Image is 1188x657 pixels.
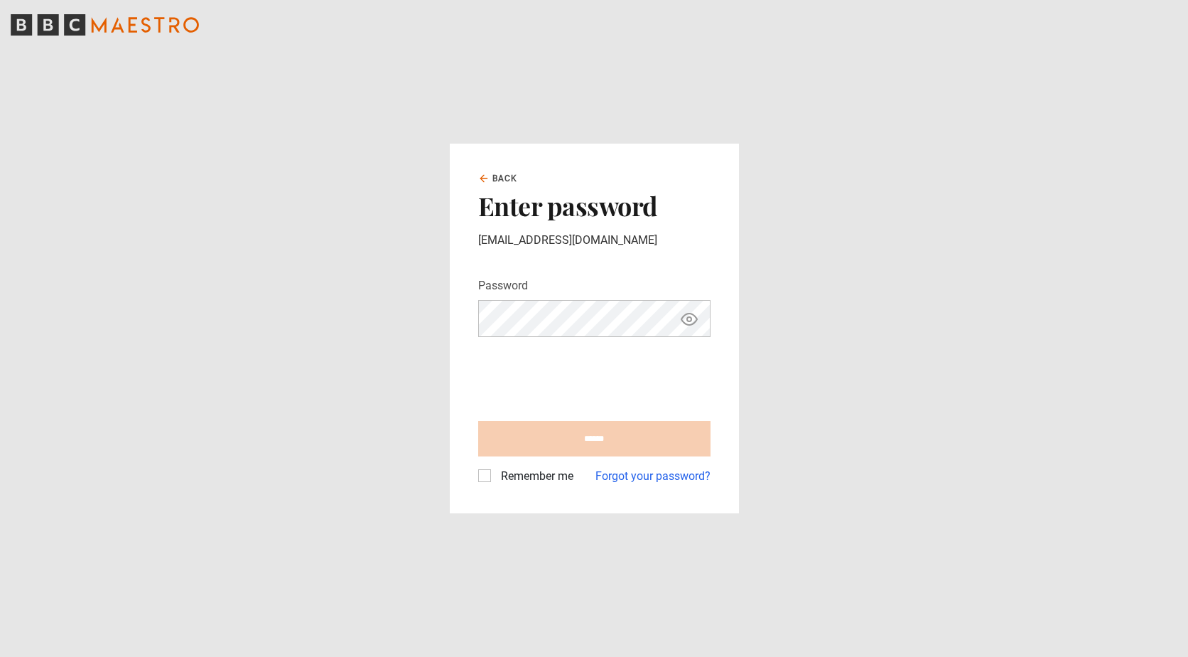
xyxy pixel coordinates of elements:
p: [EMAIL_ADDRESS][DOMAIN_NAME] [478,232,711,249]
button: Show password [677,306,701,331]
iframe: reCAPTCHA [478,348,694,404]
svg: BBC Maestro [11,14,199,36]
h2: Enter password [478,191,711,220]
a: Back [478,172,518,185]
a: Forgot your password? [595,468,711,485]
span: Back [492,172,518,185]
label: Password [478,277,528,294]
label: Remember me [495,468,573,485]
